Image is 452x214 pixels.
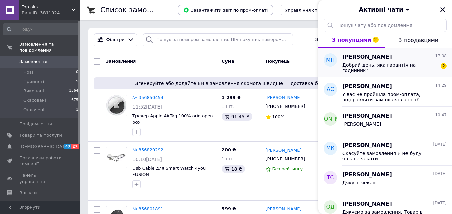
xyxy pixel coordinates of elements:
span: Завантажити звіт по пром-оплаті [183,7,268,13]
button: ТС[PERSON_NAME][DATE]Дякую, чекаю. [318,166,452,195]
button: Управління статусами [280,5,342,15]
span: Оплачені [23,107,44,113]
button: З продавцями [385,32,452,48]
span: Замовлення [106,59,136,64]
span: Добрий день, яка гарантія на годинник? [342,62,437,73]
button: МП[PERSON_NAME]17:08Добрий день, яка гарантія на годинник?2 [318,48,452,77]
span: Замовлення [19,59,47,65]
span: АС [327,86,334,93]
span: Активні чати [359,5,403,14]
a: № 356829292 [132,147,163,152]
span: 17:08 [435,53,447,59]
span: Нові [23,69,33,75]
span: [DEMOGRAPHIC_DATA] [19,144,69,150]
span: Прийняті [23,79,44,85]
input: Пошук за номером замовлення, ПІБ покупця, номером телефону, Email, номером накладної [143,33,293,46]
span: [PERSON_NAME] [308,115,353,123]
a: [PERSON_NAME] [266,95,302,101]
span: Панель управління [19,172,62,184]
div: [PHONE_NUMBER] [264,155,307,163]
span: Cума [222,59,234,64]
span: Згенеруйте або додайте ЕН в замовлення якомога швидше — доставка буде безкоштовною для покупця [96,80,436,87]
span: Виконані [23,88,44,94]
a: № 356801891 [132,206,163,211]
a: [PERSON_NAME] [266,147,302,154]
span: 47 [64,144,71,149]
span: 200 ₴ [222,147,236,152]
span: 1 шт. [222,156,234,161]
img: Фото товару [106,95,127,116]
span: МП [326,56,335,64]
div: 91.45 ₴ [222,113,252,121]
span: [PERSON_NAME] [342,83,392,90]
a: [PERSON_NAME] [266,206,302,212]
button: Закрити [439,6,447,14]
span: МК [326,145,334,152]
h1: Список замовлень [100,6,168,14]
button: МК[PERSON_NAME][DATE]Скасуйте замовлення Я не буду більше чекати [318,136,452,166]
input: Пошук [3,23,79,35]
span: 19 [74,79,78,85]
span: 14:29 [435,83,447,88]
span: Відгуки [19,190,37,196]
input: Пошук чату або повідомлення [324,19,447,32]
span: 2 [441,63,447,69]
span: 10:47 [435,112,447,118]
span: [DATE] [433,142,447,147]
span: [PERSON_NAME] [342,121,381,127]
img: Фото товару [106,147,127,168]
span: З продавцями [398,37,438,43]
span: 2 [373,37,379,43]
span: Скасовані [23,97,46,103]
a: Трекер Apple AirTag 100% orig open box [132,113,213,125]
span: Фільтри [106,37,125,43]
span: У вас не пройшла пром-оплата, відправляти вам післяплатою? [342,92,437,102]
span: Повідомлення [19,121,52,127]
a: Фото товару [106,147,127,168]
span: 10:10[DATE] [132,157,162,162]
a: Usb Cable для Smart Watch 4you FUSION [132,166,206,177]
span: 1564 [69,88,78,94]
span: 1 299 ₴ [222,95,241,100]
div: [PHONE_NUMBER] [264,102,307,111]
span: 675 [71,97,78,103]
a: № 356850454 [132,95,163,100]
span: [PERSON_NAME] [342,53,392,61]
span: [DATE] [433,171,447,177]
span: Товари та послуги [19,132,62,138]
span: [DATE] [433,200,447,206]
span: ОД [326,203,334,211]
span: [PERSON_NAME] [342,200,392,208]
span: Показники роботи компанії [19,155,62,167]
span: 27 [71,144,79,149]
span: [PERSON_NAME] [342,112,392,120]
span: [PERSON_NAME] [342,142,392,149]
div: Ваш ID: 3811924 [22,10,80,16]
span: Покупець [266,59,290,64]
span: ТС [327,174,334,182]
span: Замовлення та повідомлення [19,41,80,53]
span: 0 [76,69,78,75]
span: 599 ₴ [222,206,236,211]
button: Активні чати [337,5,433,14]
span: Без рейтингу [272,166,303,171]
span: 1 шт. [222,104,234,109]
span: Управління статусами [285,8,336,13]
span: З покупцями [332,37,371,43]
div: 18 ₴ [222,165,245,173]
button: АС[PERSON_NAME]14:29У вас не пройшла пром-оплата, відправляти вам післяплатою? [318,77,452,107]
span: Дякую, чекаю. [342,180,378,185]
span: 11:52[DATE] [132,104,162,110]
button: З покупцями2 [318,32,385,48]
span: Top aks [22,4,72,10]
span: [PERSON_NAME] [342,171,392,179]
span: 100% [272,114,285,119]
span: Скасуйте замовлення Я не буду більше чекати [342,151,437,161]
button: Завантажити звіт по пром-оплаті [178,5,273,15]
span: Збережені фільтри: [315,37,361,43]
span: 1 [76,107,78,113]
button: [PERSON_NAME][PERSON_NAME]10:47[PERSON_NAME] [318,107,452,136]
